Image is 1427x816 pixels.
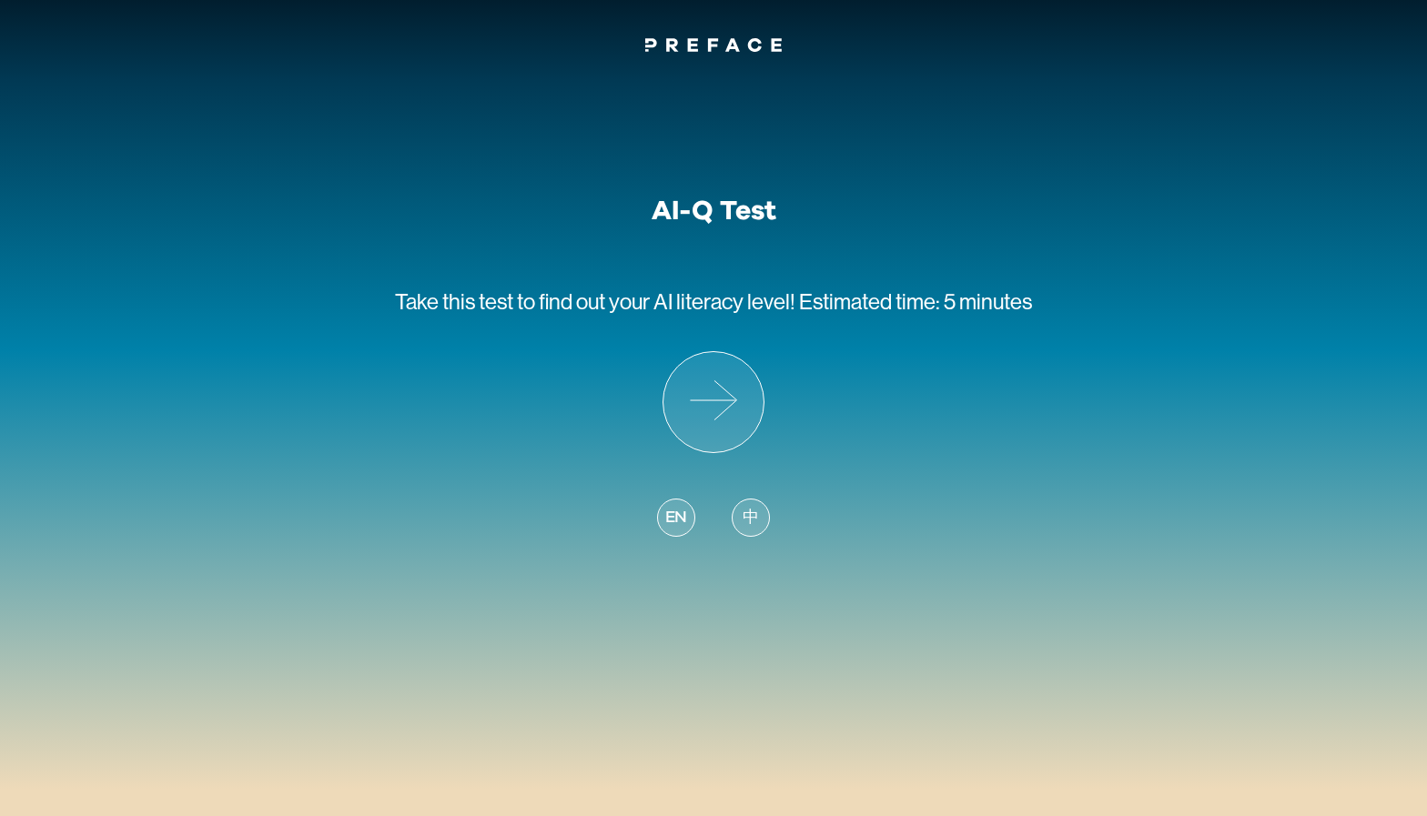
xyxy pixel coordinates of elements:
span: Estimated time: 5 minutes [799,289,1032,314]
span: find out your AI literacy level! [539,289,795,314]
span: Take this test to [395,289,535,314]
h1: AI-Q Test [652,195,776,227]
span: EN [665,506,687,530]
span: 中 [743,506,759,530]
